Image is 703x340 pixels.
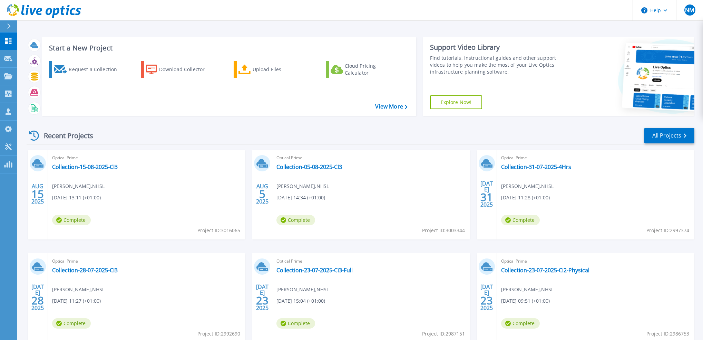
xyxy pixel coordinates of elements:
div: Download Collector [159,63,214,76]
span: Complete [501,318,540,329]
div: [DATE] 2025 [480,285,493,310]
span: NM [685,7,694,13]
span: [PERSON_NAME] , NHSL [501,182,554,190]
a: Collection-23-07-2025-Ci2-Physical [501,267,589,274]
div: [DATE] 2025 [31,285,44,310]
span: [DATE] 09:51 (+01:00) [501,297,550,305]
span: Optical Prime [52,154,241,162]
span: Optical Prime [501,154,690,162]
span: Complete [276,318,315,329]
div: Find tutorials, instructional guides and other support videos to help you make the most of your L... [430,55,569,75]
span: [PERSON_NAME] , NHSL [276,286,329,293]
div: [DATE] 2025 [480,181,493,207]
span: 23 [480,297,493,303]
a: Upload Files [234,61,311,78]
div: AUG 2025 [31,181,44,207]
span: Project ID: 2987151 [422,330,465,338]
div: [DATE] 2025 [256,285,269,310]
span: 28 [31,297,44,303]
span: 15 [31,191,44,197]
span: Project ID: 3003344 [422,227,465,234]
a: Collection-28-07-2025-CI3 [52,267,118,274]
a: View More [375,103,407,110]
span: Optical Prime [501,257,690,265]
span: Complete [52,318,91,329]
div: Request a Collection [69,63,124,76]
div: Upload Files [253,63,308,76]
span: Optical Prime [52,257,241,265]
span: [PERSON_NAME] , NHSL [52,182,105,190]
div: Recent Projects [27,127,102,144]
span: Complete [501,215,540,225]
span: Complete [52,215,91,225]
span: 23 [256,297,268,303]
span: [PERSON_NAME] , NHSL [276,182,329,190]
a: Collection-31-07-2025-4Hrs [501,163,571,170]
span: [DATE] 11:28 (+01:00) [501,194,550,201]
span: [DATE] 14:34 (+01:00) [276,194,325,201]
span: [DATE] 15:04 (+01:00) [276,297,325,305]
div: Cloud Pricing Calculator [345,63,400,76]
span: [PERSON_NAME] , NHSL [52,286,105,293]
span: 31 [480,194,493,200]
div: AUG 2025 [256,181,269,207]
span: [DATE] 13:11 (+01:00) [52,194,101,201]
a: Collection-05-08-2025-CI3 [276,163,342,170]
h3: Start a New Project [49,44,407,52]
span: Project ID: 2997374 [646,227,689,234]
a: Request a Collection [49,61,126,78]
span: 5 [259,191,265,197]
span: [PERSON_NAME] , NHSL [501,286,554,293]
a: All Projects [644,128,694,143]
span: [DATE] 11:27 (+01:00) [52,297,101,305]
a: Cloud Pricing Calculator [326,61,403,78]
span: Project ID: 2992690 [197,330,240,338]
div: Support Video Library [430,43,569,52]
span: Complete [276,215,315,225]
a: Explore Now! [430,95,482,109]
span: Project ID: 3016065 [197,227,240,234]
a: Collection-15-08-2025-CI3 [52,163,118,170]
span: Optical Prime [276,257,466,265]
span: Project ID: 2986753 [646,330,689,338]
a: Download Collector [141,61,218,78]
a: Collection-23-07-2025-Ci3-Full [276,267,353,274]
span: Optical Prime [276,154,466,162]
